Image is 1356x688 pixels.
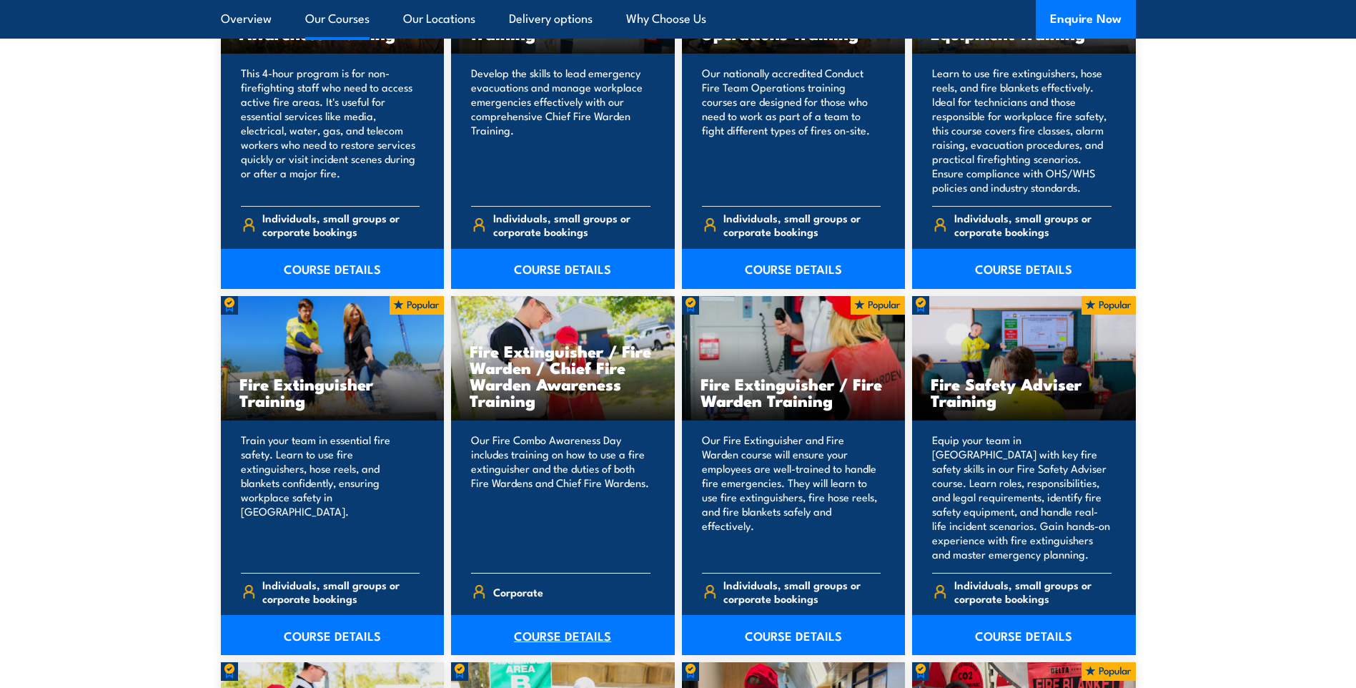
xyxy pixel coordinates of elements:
[954,578,1112,605] span: Individuals, small groups or corporate bookings
[471,66,650,195] p: Develop the skills to lead emergency evacuations and manage workplace emergencies effectively wit...
[701,375,887,408] h3: Fire Extinguisher / Fire Warden Training
[239,9,426,41] h3: [PERSON_NAME] Fire Awareness Training
[470,343,656,408] h3: Fire Extinguisher / Fire Warden / Chief Fire Warden Awareness Training
[451,615,675,655] a: COURSE DETAILS
[682,615,906,655] a: COURSE DETAILS
[702,433,881,561] p: Our Fire Extinguisher and Fire Warden course will ensure your employees are well-trained to handl...
[723,211,881,238] span: Individuals, small groups or corporate bookings
[262,578,420,605] span: Individuals, small groups or corporate bookings
[221,249,445,289] a: COURSE DETAILS
[912,249,1136,289] a: COURSE DETAILS
[912,615,1136,655] a: COURSE DETAILS
[931,375,1117,408] h3: Fire Safety Adviser Training
[932,433,1112,561] p: Equip your team in [GEOGRAPHIC_DATA] with key fire safety skills in our Fire Safety Adviser cours...
[701,9,887,41] h3: Conduct Fire Team Operations Training
[682,249,906,289] a: COURSE DETAILS
[493,211,650,238] span: Individuals, small groups or corporate bookings
[239,375,426,408] h3: Fire Extinguisher Training
[262,211,420,238] span: Individuals, small groups or corporate bookings
[493,581,543,603] span: Corporate
[241,66,420,195] p: This 4-hour program is for non-firefighting staff who need to access active fire areas. It's usef...
[241,433,420,561] p: Train your team in essential fire safety. Learn to use fire extinguishers, hose reels, and blanke...
[221,615,445,655] a: COURSE DETAILS
[470,9,656,41] h3: Chief Fire Warden Training
[451,249,675,289] a: COURSE DETAILS
[932,66,1112,195] p: Learn to use fire extinguishers, hose reels, and fire blankets effectively. Ideal for technicians...
[471,433,650,561] p: Our Fire Combo Awareness Day includes training on how to use a fire extinguisher and the duties o...
[702,66,881,195] p: Our nationally accredited Conduct Fire Team Operations training courses are designed for those wh...
[954,211,1112,238] span: Individuals, small groups or corporate bookings
[723,578,881,605] span: Individuals, small groups or corporate bookings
